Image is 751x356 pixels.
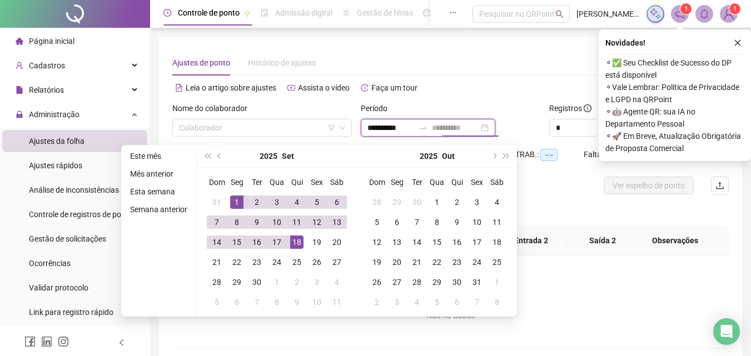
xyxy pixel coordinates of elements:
[330,195,344,209] div: 6
[287,232,307,252] td: 2025-09-18
[310,255,324,269] div: 26
[450,275,464,289] div: 30
[470,295,484,309] div: 7
[287,292,307,312] td: 2025-10-09
[447,192,467,212] td: 2025-10-02
[467,252,487,272] td: 2025-10-24
[247,292,267,312] td: 2025-10-07
[371,83,417,92] span: Faça um tour
[210,275,223,289] div: 28
[287,252,307,272] td: 2025-09-25
[605,130,744,154] span: ⚬ 🚀 Em Breve, Atualização Obrigatória de Proposta Comercial
[267,232,287,252] td: 2025-09-17
[247,252,267,272] td: 2025-09-23
[470,275,484,289] div: 31
[427,232,447,252] td: 2025-10-15
[442,145,455,167] button: month panel
[715,181,724,190] span: upload
[427,272,447,292] td: 2025-10-29
[467,292,487,312] td: 2025-11-07
[29,110,79,119] span: Administração
[290,275,304,289] div: 2
[387,172,407,192] th: Seg
[261,9,268,17] span: file-done
[605,81,744,106] span: ⚬ Vale Lembrar: Política de Privacidade e LGPD na QRPoint
[387,192,407,212] td: 2025-09-29
[29,185,119,194] span: Análise de inconsistências
[387,252,407,272] td: 2025-10-20
[267,192,287,212] td: 2025-09-03
[207,172,227,192] th: Dom
[390,235,404,249] div: 13
[407,192,427,212] td: 2025-09-30
[450,295,464,309] div: 6
[230,255,243,269] div: 22
[287,84,295,92] span: youtube
[250,195,263,209] div: 2
[733,5,737,13] span: 1
[260,145,277,167] button: year panel
[230,275,243,289] div: 29
[267,272,287,292] td: 2025-10-01
[227,212,247,232] td: 2025-09-08
[713,318,740,345] div: Open Intercom Messenger
[270,195,284,209] div: 3
[430,295,444,309] div: 5
[605,37,645,49] span: Novidades !
[24,336,36,347] span: facebook
[126,185,192,198] li: Esta semana
[367,232,387,252] td: 2025-10-12
[367,272,387,292] td: 2025-10-26
[367,212,387,232] td: 2025-10-05
[248,58,316,67] span: Histórico de ajustes
[16,62,23,69] span: user-add
[407,172,427,192] th: Ter
[270,215,284,229] div: 10
[275,8,332,17] span: Admissão digital
[430,255,444,269] div: 22
[430,235,444,249] div: 15
[327,192,347,212] td: 2025-09-06
[367,172,387,192] th: Dom
[387,212,407,232] td: 2025-10-06
[449,9,457,17] span: ellipsis
[270,255,284,269] div: 24
[247,232,267,252] td: 2025-09-16
[488,145,500,167] button: next-year
[29,308,113,317] span: Link para registro rápido
[307,172,327,192] th: Sex
[357,8,413,17] span: Gestão de férias
[427,212,447,232] td: 2025-10-08
[207,212,227,232] td: 2025-09-07
[407,212,427,232] td: 2025-10-07
[172,58,230,67] span: Ajustes de ponto
[210,215,223,229] div: 7
[327,272,347,292] td: 2025-10-04
[163,9,171,17] span: clock-circle
[287,192,307,212] td: 2025-09-04
[290,235,304,249] div: 18
[310,275,324,289] div: 3
[227,232,247,252] td: 2025-09-15
[419,123,427,132] span: to
[490,215,504,229] div: 11
[244,10,251,17] span: pushpin
[684,5,688,13] span: 1
[367,192,387,212] td: 2025-09-28
[250,215,263,229] div: 9
[361,102,395,114] label: Período
[330,235,344,249] div: 20
[201,145,213,167] button: super-prev-year
[339,124,346,131] span: down
[487,212,507,232] td: 2025-10-11
[282,145,294,167] button: month panel
[307,272,327,292] td: 2025-10-03
[126,203,192,216] li: Semana anterior
[450,255,464,269] div: 23
[328,124,335,131] span: filter
[729,3,740,14] sup: Atualize o seu contato no menu Meus Dados
[58,336,69,347] span: instagram
[630,225,720,256] th: Observações
[407,252,427,272] td: 2025-10-21
[487,252,507,272] td: 2025-10-25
